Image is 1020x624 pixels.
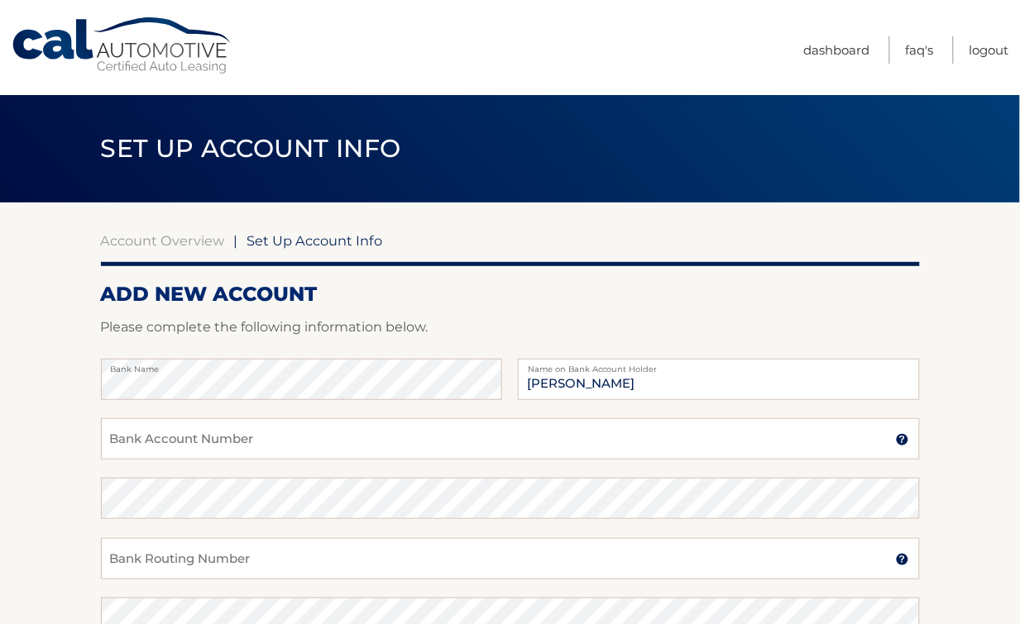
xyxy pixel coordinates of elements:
span: Set Up Account Info [247,232,383,249]
span: Set Up Account Info [101,133,401,164]
a: Account Overview [101,232,225,249]
a: Cal Automotive [11,17,234,75]
p: Please complete the following information below. [101,316,920,339]
input: Bank Account Number [101,418,920,460]
span: | [234,232,238,249]
img: tooltip.svg [896,553,909,566]
input: Name on Account (Account Holder Name) [518,359,919,400]
input: Bank Routing Number [101,538,920,579]
a: FAQ's [906,36,934,64]
img: tooltip.svg [896,433,909,446]
a: Logout [970,36,1009,64]
label: Name on Bank Account Holder [518,359,919,372]
a: Dashboard [804,36,870,64]
h2: ADD NEW ACCOUNT [101,282,920,307]
label: Bank Name [101,359,502,372]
